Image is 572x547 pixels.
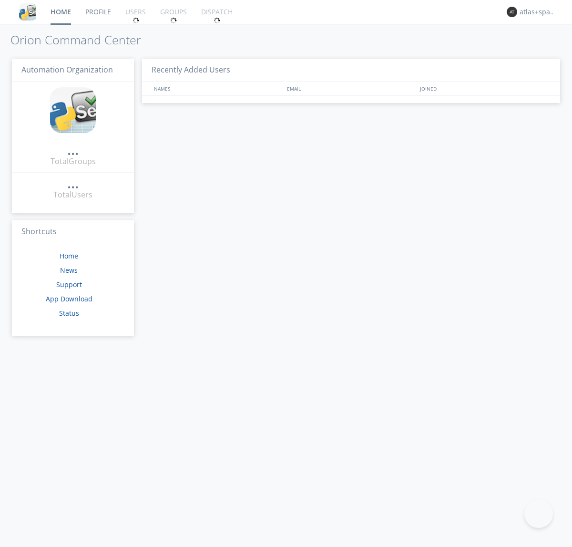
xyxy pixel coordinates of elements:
div: ... [67,145,79,155]
span: Automation Organization [21,64,113,75]
div: Total Groups [51,156,96,167]
a: Support [56,280,82,289]
h3: Recently Added Users [142,59,560,82]
a: Home [60,251,78,260]
a: ... [67,145,79,156]
div: JOINED [418,82,551,95]
img: cddb5a64eb264b2086981ab96f4c1ba7 [19,3,36,21]
img: spin.svg [214,17,220,24]
a: Status [59,309,79,318]
div: NAMES [152,82,282,95]
h3: Shortcuts [12,220,134,244]
div: atlas+spanish0002 [520,7,555,17]
a: News [60,266,78,275]
a: App Download [46,294,92,303]
a: ... [67,178,79,189]
div: EMAIL [285,82,418,95]
img: spin.svg [133,17,139,24]
div: Total Users [53,189,92,200]
img: 373638.png [507,7,517,17]
img: spin.svg [170,17,177,24]
iframe: Toggle Customer Support [524,499,553,528]
img: cddb5a64eb264b2086981ab96f4c1ba7 [50,87,96,133]
div: ... [67,178,79,188]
